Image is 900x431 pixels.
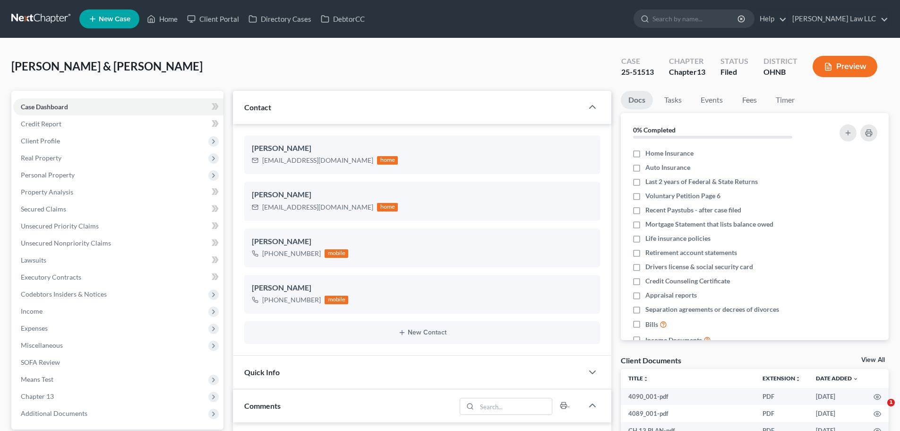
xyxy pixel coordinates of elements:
span: Chapter 13 [21,392,54,400]
div: Chapter [669,67,705,78]
iframe: Intercom live chat [868,399,891,422]
span: Unsecured Priority Claims [21,222,99,230]
div: OHNB [763,67,797,78]
span: Life insurance policies [645,234,711,243]
div: [PHONE_NUMBER] [262,249,321,258]
div: Chapter [669,56,705,67]
span: Secured Claims [21,205,66,213]
div: Client Documents [621,355,681,365]
span: Client Profile [21,137,60,145]
span: Recent Paystubs - after case filed [645,205,741,215]
a: Property Analysis [13,184,223,201]
span: Drivers license & social security card [645,262,753,272]
div: home [377,156,398,165]
span: New Case [99,16,130,23]
div: Status [720,56,748,67]
span: Unsecured Nonpriority Claims [21,239,111,247]
div: District [763,56,797,67]
span: Credit Report [21,120,61,128]
div: [PERSON_NAME] [252,236,592,247]
div: [EMAIL_ADDRESS][DOMAIN_NAME] [262,202,373,212]
a: Unsecured Priority Claims [13,218,223,235]
span: Appraisal reports [645,290,697,300]
td: PDF [755,405,808,422]
span: [PERSON_NAME] & [PERSON_NAME] [11,59,203,73]
i: expand_more [853,376,858,382]
i: unfold_more [643,376,649,382]
span: Last 2 years of Federal & State Returns [645,177,758,186]
a: Client Portal [182,10,244,27]
div: home [377,203,398,211]
td: PDF [755,388,808,405]
a: Timer [768,91,802,109]
input: Search by name... [652,10,739,27]
span: Expenses [21,324,48,332]
span: Bills [645,320,658,329]
strong: 0% Completed [633,126,676,134]
div: [PERSON_NAME] [252,282,592,294]
div: Filed [720,67,748,78]
span: Credit Counseling Certificate [645,276,730,286]
div: [PERSON_NAME] [252,189,592,201]
td: 4090_001-pdf [621,388,755,405]
span: Contact [244,103,271,112]
span: Home Insurance [645,149,694,158]
span: Auto Insurance [645,163,690,172]
span: Retirement account statements [645,248,737,257]
div: Case [621,56,654,67]
span: Codebtors Insiders & Notices [21,290,107,298]
span: Quick Info [244,368,280,377]
a: Date Added expand_more [816,375,858,382]
div: mobile [325,296,348,304]
a: DebtorCC [316,10,369,27]
a: Unsecured Nonpriority Claims [13,235,223,252]
span: 13 [697,67,705,76]
input: Search... [477,398,552,414]
a: Credit Report [13,115,223,132]
td: [DATE] [808,388,866,405]
a: [PERSON_NAME] Law LLC [788,10,888,27]
span: Miscellaneous [21,341,63,349]
span: Real Property [21,154,61,162]
div: [PERSON_NAME] [252,143,592,154]
span: Property Analysis [21,188,73,196]
a: Extensionunfold_more [763,375,801,382]
a: Secured Claims [13,201,223,218]
a: Fees [734,91,764,109]
span: Income [21,307,43,315]
a: Directory Cases [244,10,316,27]
div: [PHONE_NUMBER] [262,295,321,305]
span: Means Test [21,375,53,383]
div: mobile [325,249,348,258]
span: Case Dashboard [21,103,68,111]
button: Preview [813,56,877,77]
td: 4089_001-pdf [621,405,755,422]
a: View All [861,357,885,363]
span: Additional Documents [21,409,87,417]
span: Personal Property [21,171,75,179]
a: Executory Contracts [13,269,223,286]
div: [EMAIL_ADDRESS][DOMAIN_NAME] [262,156,373,165]
span: Lawsuits [21,256,46,264]
a: Help [755,10,787,27]
div: 25-51513 [621,67,654,78]
span: Comments [244,401,281,410]
span: Executory Contracts [21,273,81,281]
td: [DATE] [808,405,866,422]
span: Income Documents [645,335,702,345]
a: Titleunfold_more [628,375,649,382]
button: New Contact [252,329,592,336]
a: SOFA Review [13,354,223,371]
span: Voluntary Petition Page 6 [645,191,720,201]
span: SOFA Review [21,358,60,366]
a: Home [142,10,182,27]
a: Tasks [657,91,689,109]
span: Mortgage Statement that lists balance owed [645,220,773,229]
span: 1 [887,399,895,406]
a: Docs [621,91,653,109]
a: Case Dashboard [13,98,223,115]
a: Lawsuits [13,252,223,269]
a: Events [693,91,730,109]
i: unfold_more [795,376,801,382]
span: Separation agreements or decrees of divorces [645,305,779,314]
